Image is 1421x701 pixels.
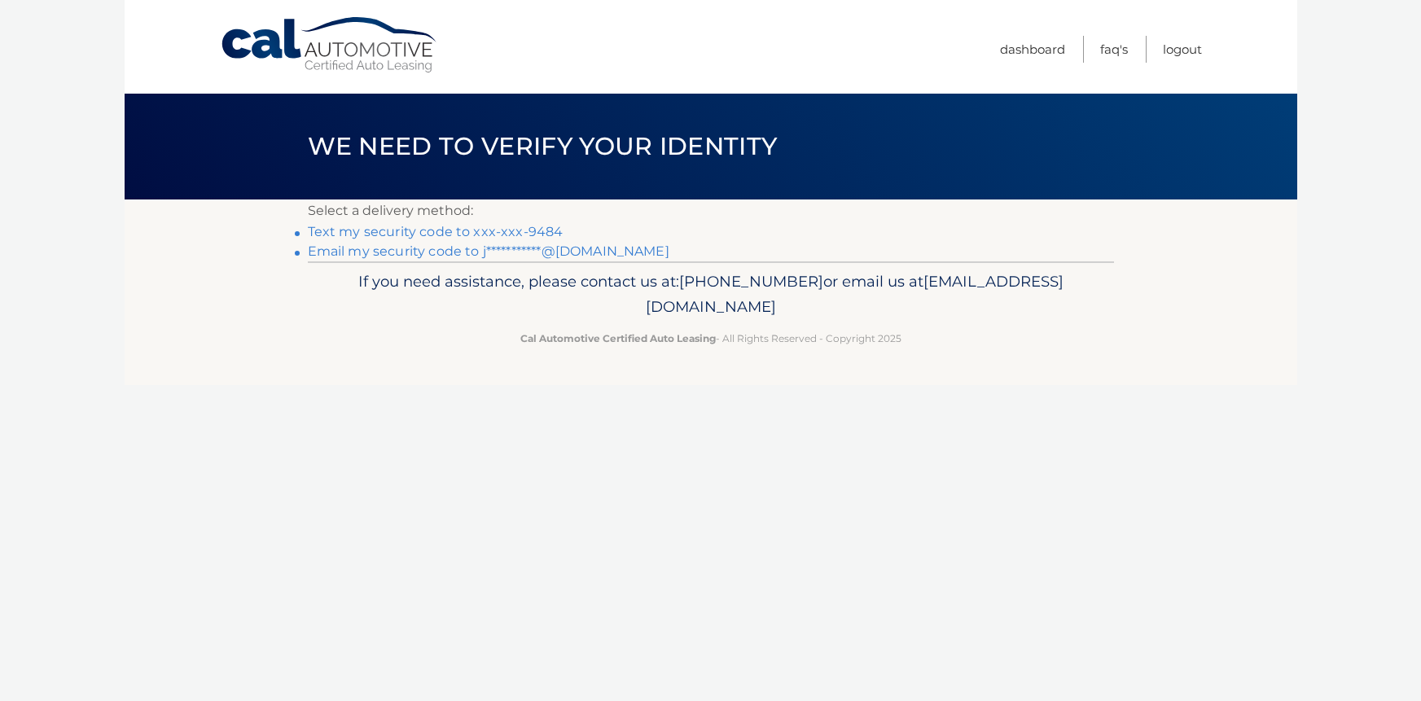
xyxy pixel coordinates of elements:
[1163,36,1202,63] a: Logout
[308,224,564,239] a: Text my security code to xxx-xxx-9484
[318,269,1103,321] p: If you need assistance, please contact us at: or email us at
[1100,36,1128,63] a: FAQ's
[679,272,823,291] span: [PHONE_NUMBER]
[220,16,440,74] a: Cal Automotive
[308,131,778,161] span: We need to verify your identity
[1000,36,1065,63] a: Dashboard
[520,332,716,344] strong: Cal Automotive Certified Auto Leasing
[318,330,1103,347] p: - All Rights Reserved - Copyright 2025
[308,199,1114,222] p: Select a delivery method:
